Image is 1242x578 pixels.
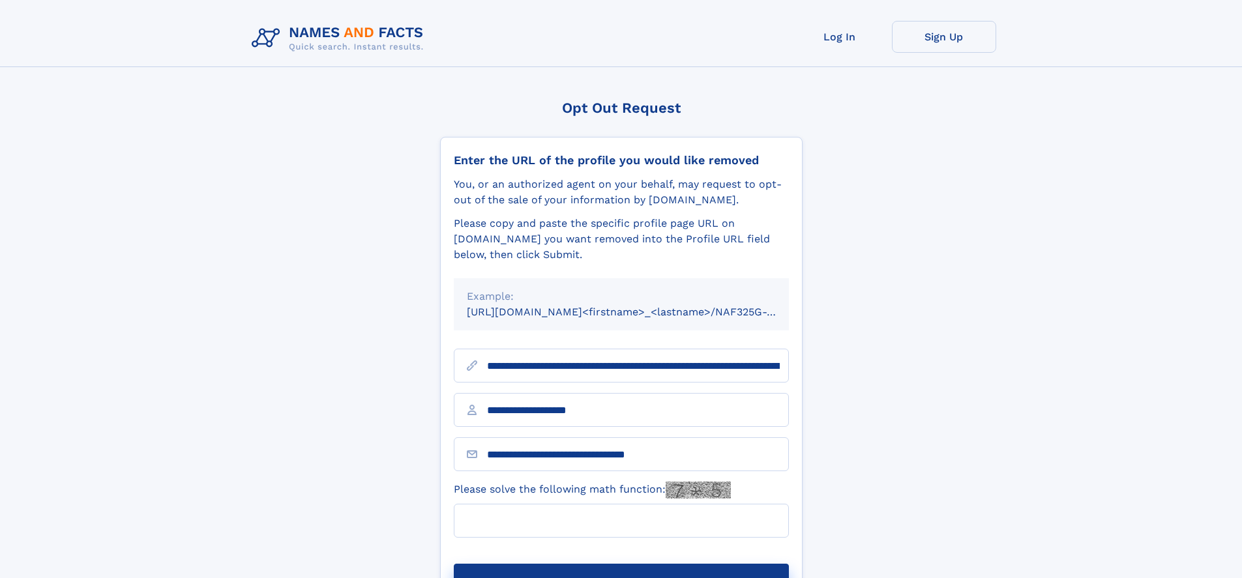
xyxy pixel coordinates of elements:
div: Opt Out Request [440,100,803,116]
div: Enter the URL of the profile you would like removed [454,153,789,167]
a: Log In [788,21,892,53]
small: [URL][DOMAIN_NAME]<firstname>_<lastname>/NAF325G-xxxxxxxx [467,306,814,318]
a: Sign Up [892,21,996,53]
div: You, or an authorized agent on your behalf, may request to opt-out of the sale of your informatio... [454,177,789,208]
label: Please solve the following math function: [454,482,731,499]
img: Logo Names and Facts [246,21,434,56]
div: Example: [467,289,776,304]
div: Please copy and paste the specific profile page URL on [DOMAIN_NAME] you want removed into the Pr... [454,216,789,263]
